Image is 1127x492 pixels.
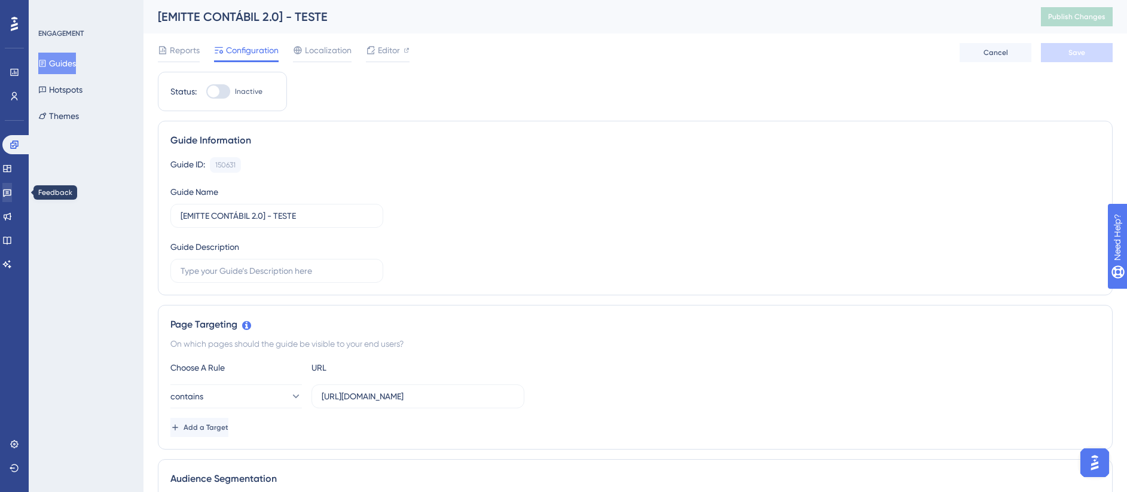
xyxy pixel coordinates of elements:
span: Cancel [984,48,1008,57]
span: Inactive [235,87,262,96]
div: Guide Information [170,133,1100,148]
div: Guide Description [170,240,239,254]
iframe: UserGuiding AI Assistant Launcher [1077,445,1113,481]
div: ENGAGEMENT [38,29,84,38]
div: [EMITTE CONTÁBIL 2.0] - TESTE [158,8,1011,25]
span: Save [1068,48,1085,57]
span: Configuration [226,43,279,57]
button: Save [1041,43,1113,62]
input: Type your Guide’s Name here [181,209,373,222]
span: Publish Changes [1048,12,1105,22]
span: Reports [170,43,200,57]
div: Page Targeting [170,317,1100,332]
span: Add a Target [184,423,228,432]
div: 150631 [215,160,236,170]
div: Choose A Rule [170,360,302,375]
span: Editor [378,43,400,57]
button: Guides [38,53,76,74]
span: Localization [305,43,352,57]
button: Hotspots [38,79,83,100]
div: URL [311,360,443,375]
button: Themes [38,105,79,127]
button: contains [170,384,302,408]
input: Type your Guide’s Description here [181,264,373,277]
span: contains [170,389,203,404]
div: Guide Name [170,185,218,199]
div: Guide ID: [170,157,205,173]
button: Add a Target [170,418,228,437]
span: Need Help? [28,3,75,17]
input: yourwebsite.com/path [322,390,514,403]
button: Cancel [960,43,1031,62]
div: Audience Segmentation [170,472,1100,486]
button: Publish Changes [1041,7,1113,26]
div: On which pages should the guide be visible to your end users? [170,337,1100,351]
div: Status: [170,84,197,99]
